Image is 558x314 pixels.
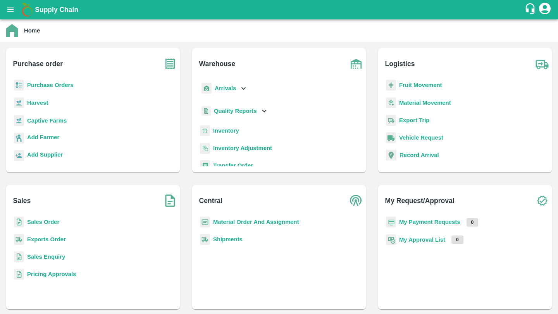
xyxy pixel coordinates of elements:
b: Quality Reports [214,108,257,114]
img: fruit [386,80,396,91]
img: payment [386,217,396,228]
div: account of current user [538,2,552,18]
a: Inventory Adjustment [213,145,272,151]
div: customer-support [524,3,538,17]
b: Sales [13,195,31,206]
a: Add Supplier [27,150,63,161]
img: warehouse [346,54,366,73]
a: My Payment Requests [399,219,460,225]
img: farmer [14,133,24,144]
a: Sales Enquiry [27,254,65,260]
b: Add Farmer [27,134,59,140]
b: My Request/Approval [385,195,455,206]
img: soSales [160,191,180,210]
b: Home [24,27,40,34]
img: home [6,24,18,37]
b: Logistics [385,58,415,69]
a: Export Trip [399,117,429,123]
a: Transfer Order [213,162,253,169]
img: approval [386,234,396,246]
img: vehicle [386,132,396,143]
a: Fruit Movement [399,82,442,88]
img: shipments [14,234,24,245]
a: Add Farmer [27,133,59,143]
img: reciept [14,80,24,91]
b: Arrivals [215,85,236,91]
a: Vehicle Request [399,135,443,141]
img: harvest [14,97,24,109]
a: Record Arrival [400,152,439,158]
img: central [346,191,366,210]
img: truck [532,54,552,73]
img: shipments [200,234,210,245]
img: check [532,191,552,210]
b: Add Supplier [27,152,63,158]
a: Material Order And Assignment [213,219,299,225]
p: 0 [451,236,463,244]
img: purchase [160,54,180,73]
img: logo [19,2,35,17]
a: Supply Chain [35,4,524,15]
a: Material Movement [399,100,451,106]
img: sales [14,269,24,280]
img: whArrival [201,83,212,94]
img: recordArrival [386,150,396,160]
a: Harvest [27,100,48,106]
img: centralMaterial [200,217,210,228]
img: inventory [200,143,210,154]
a: Shipments [213,236,243,242]
b: Warehouse [199,58,236,69]
a: Pricing Approvals [27,271,76,277]
img: delivery [386,115,396,126]
img: supplier [14,150,24,161]
img: sales [14,217,24,228]
b: Central [199,195,222,206]
img: whTransfer [200,160,210,171]
a: Sales Order [27,219,59,225]
img: harvest [14,115,24,126]
b: Purchase order [13,58,63,69]
img: sales [14,251,24,263]
b: Supply Chain [35,6,78,14]
a: Exports Order [27,236,66,242]
a: Captive Farms [27,118,67,124]
div: Quality Reports [200,103,269,119]
img: qualityReport [201,106,211,116]
a: Inventory [213,128,239,134]
button: open drawer [2,1,19,19]
div: Arrivals [200,80,248,97]
img: whInventory [200,125,210,137]
a: Purchase Orders [27,82,74,88]
p: 0 [467,218,479,227]
a: My Approval List [399,237,445,243]
img: material [386,97,396,109]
